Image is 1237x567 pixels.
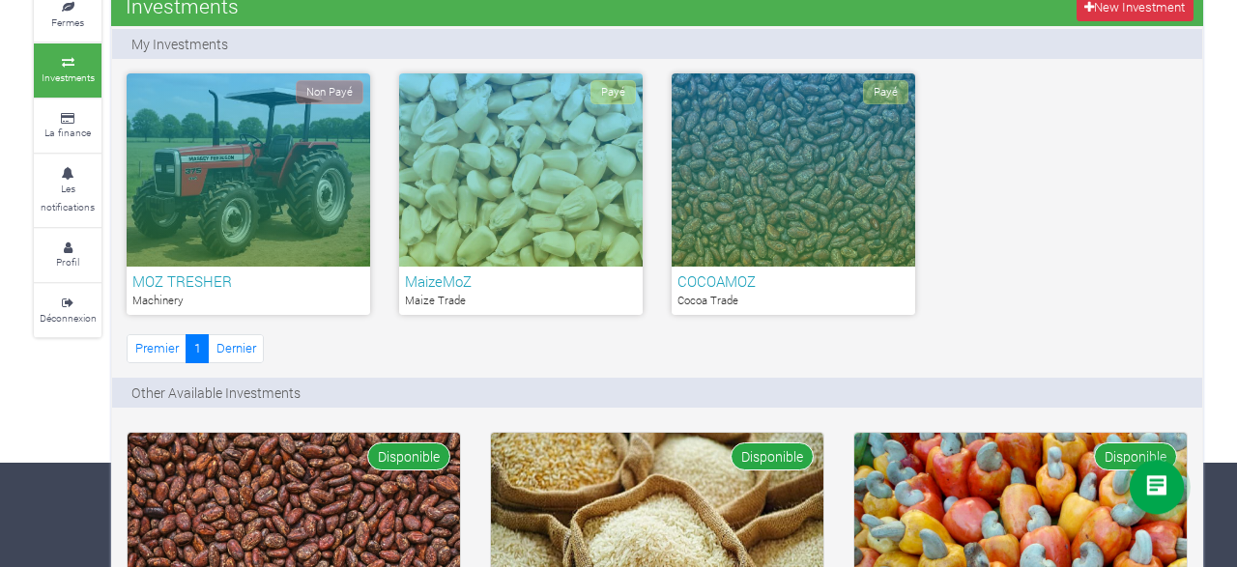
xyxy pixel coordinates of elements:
[56,255,79,269] small: Profil
[34,43,101,97] a: Investments
[590,80,636,104] span: Payé
[34,284,101,337] a: Déconnexion
[40,311,97,325] small: Déconnexion
[405,293,637,309] p: Maize Trade
[208,334,264,362] a: Dernier
[127,334,264,362] nav: Page Navigation
[132,272,364,290] h6: MOZ TRESHER
[731,442,814,470] span: Disponible
[863,80,908,104] span: Payé
[34,155,101,227] a: Les notifications
[672,73,915,315] a: Payé COCOAMOZ Cocoa Trade
[34,99,101,153] a: La finance
[42,71,95,84] small: Investments
[34,229,101,282] a: Profil
[44,126,91,139] small: La finance
[41,182,95,214] small: Les notifications
[367,442,450,470] span: Disponible
[1094,442,1177,470] span: Disponible
[51,15,84,29] small: Fermes
[132,293,364,309] p: Machinery
[399,73,643,315] a: Payé MaizeMoZ Maize Trade
[296,80,363,104] span: Non Payé
[127,334,187,362] a: Premier
[131,383,301,403] p: Other Available Investments
[677,272,909,290] h6: COCOAMOZ
[127,73,370,315] a: Non Payé MOZ TRESHER Machinery
[131,34,228,54] p: My Investments
[677,293,909,309] p: Cocoa Trade
[186,334,209,362] a: 1
[405,272,637,290] h6: MaizeMoZ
